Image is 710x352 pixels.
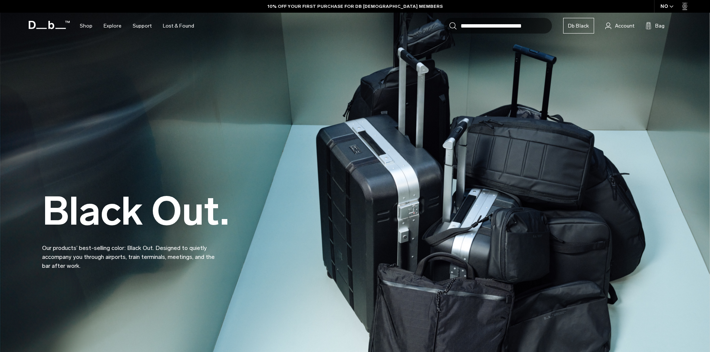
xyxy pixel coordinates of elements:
a: Explore [104,13,122,39]
a: 10% OFF YOUR FIRST PURCHASE FOR DB [DEMOGRAPHIC_DATA] MEMBERS [268,3,443,10]
p: Our products’ best-selling color: Black Out. Designed to quietly accompany you through airports, ... [42,235,221,270]
a: Db Black [563,18,594,34]
a: Account [605,21,634,30]
a: Lost & Found [163,13,194,39]
h2: Black Out. [42,192,229,231]
span: Account [615,22,634,30]
a: Shop [80,13,92,39]
button: Bag [646,21,665,30]
a: Support [133,13,152,39]
span: Bag [655,22,665,30]
nav: Main Navigation [74,13,200,39]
